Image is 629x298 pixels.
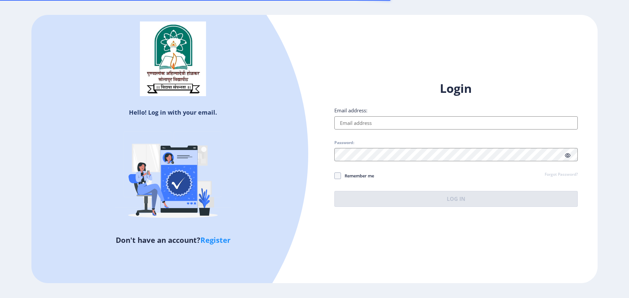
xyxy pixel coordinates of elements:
[334,116,578,130] input: Email address
[341,172,374,180] span: Remember me
[334,140,354,145] label: Password:
[140,21,206,96] img: sulogo.png
[334,107,367,114] label: Email address:
[115,119,231,235] img: Verified-rafiki.svg
[334,81,578,96] h1: Login
[334,191,578,207] button: Log In
[36,235,310,245] h5: Don't have an account?
[545,172,578,178] a: Forgot Password?
[200,235,231,245] a: Register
